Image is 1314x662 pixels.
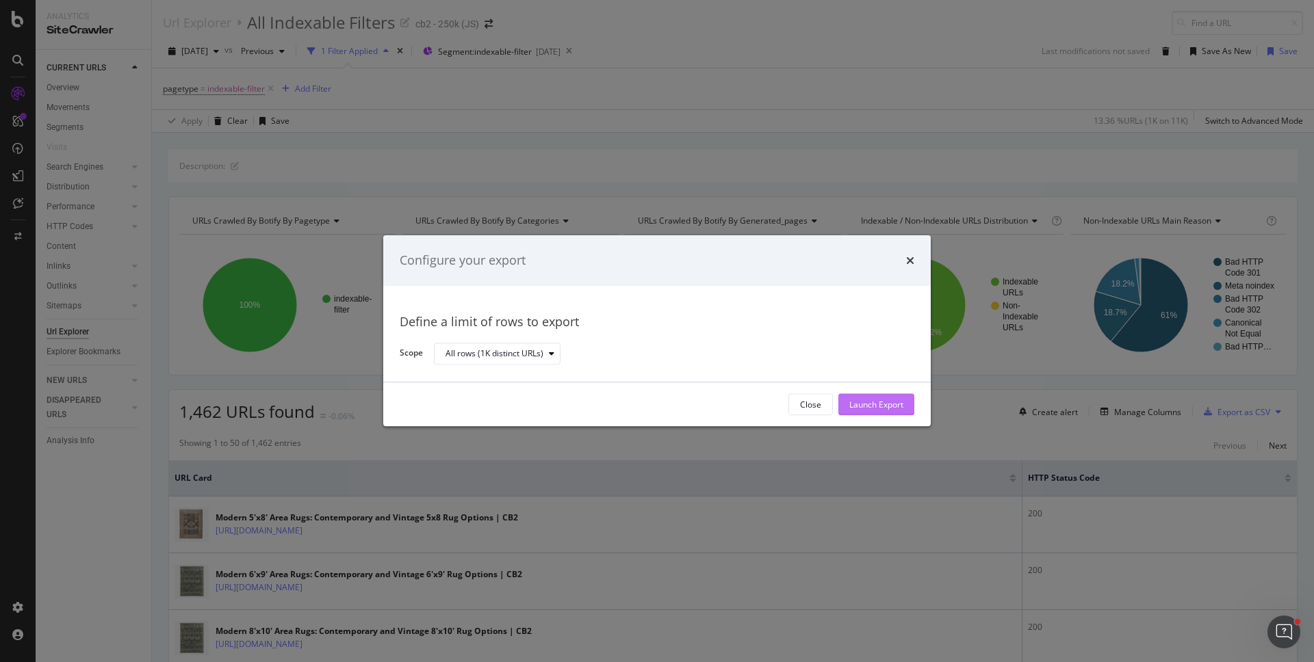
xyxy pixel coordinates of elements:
button: Close [788,394,833,416]
label: Scope [400,347,423,362]
button: Launch Export [838,394,914,416]
div: times [906,252,914,269]
div: modal [383,235,931,426]
div: Launch Export [849,399,903,410]
div: All rows (1K distinct URLs) [446,349,543,358]
iframe: Intercom live chat [1267,615,1300,648]
div: Close [800,399,821,410]
button: All rows (1K distinct URLs) [434,343,561,365]
div: Configure your export [400,252,526,269]
div: Define a limit of rows to export [400,313,914,331]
